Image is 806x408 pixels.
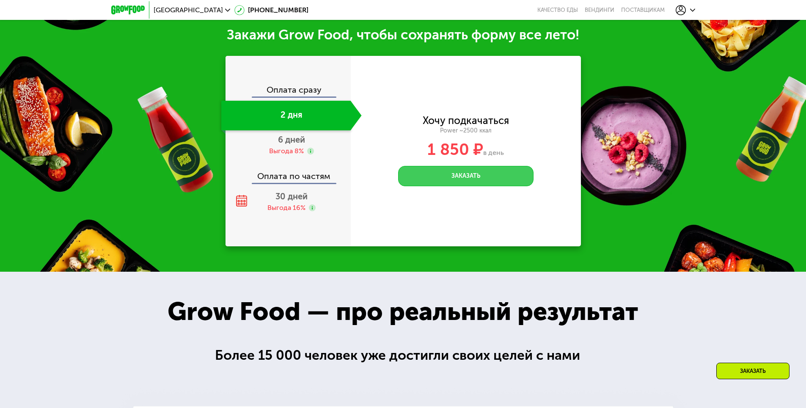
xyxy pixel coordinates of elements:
span: 30 дней [275,191,308,201]
div: Power ~2500 ккал [351,127,581,135]
span: в день [483,149,504,157]
a: Качество еды [537,7,578,14]
div: Оплата по частям [226,163,351,183]
span: 1 850 ₽ [427,140,483,159]
div: Более 15 000 человек уже достигли своих целей с нами [215,345,591,366]
div: поставщикам [621,7,665,14]
button: Заказать [398,166,534,186]
div: Grow Food — про реальный результат [149,292,657,331]
span: [GEOGRAPHIC_DATA] [154,7,223,14]
div: Выгода 8% [269,146,304,156]
span: 6 дней [278,135,305,145]
div: Выгода 16% [267,203,305,212]
a: [PHONE_NUMBER] [234,5,308,15]
div: Оплата сразу [226,85,351,96]
div: Заказать [716,363,789,379]
a: Вендинги [585,7,614,14]
div: Хочу подкачаться [423,116,509,125]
